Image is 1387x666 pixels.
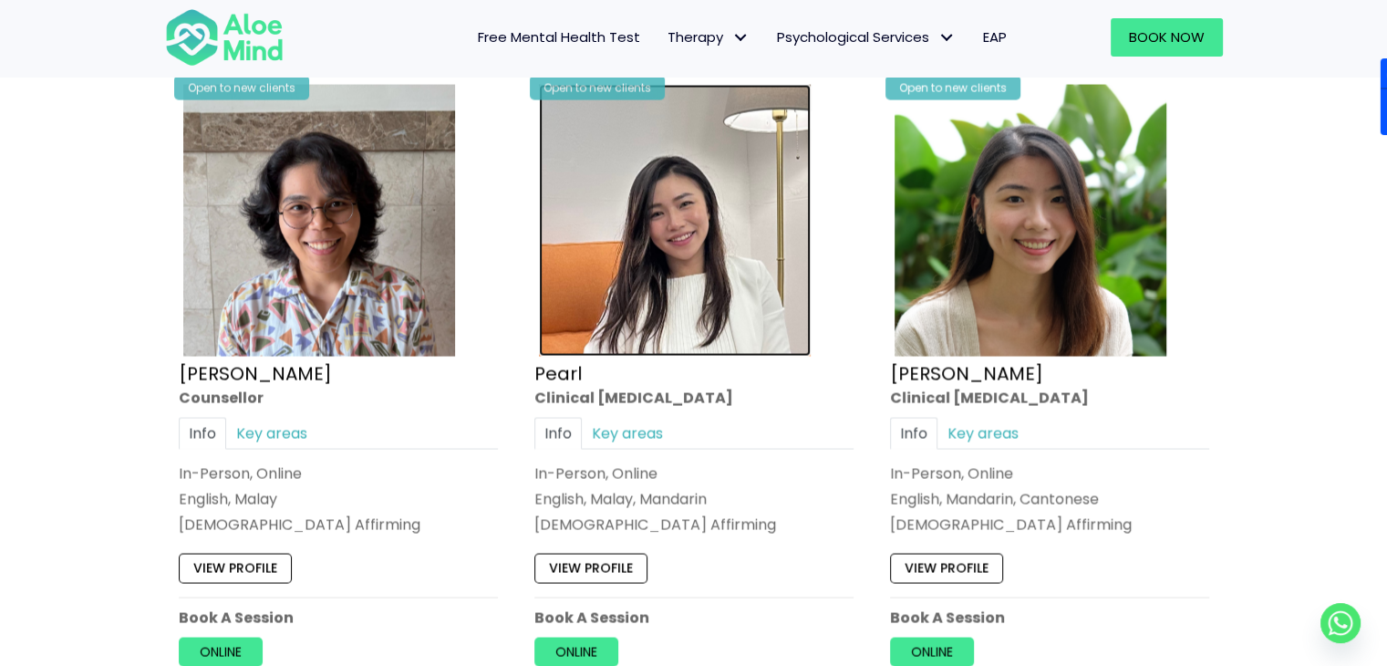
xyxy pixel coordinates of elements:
[890,608,1209,629] p: Book A Session
[890,463,1209,484] div: In-Person, Online
[179,418,226,450] a: Info
[937,418,1029,450] a: Key areas
[890,388,1209,409] div: Clinical [MEDICAL_DATA]
[895,85,1166,357] img: Peggy Clin Psych
[969,18,1020,57] a: EAP
[179,515,498,536] div: [DEMOGRAPHIC_DATA] Affirming
[179,361,332,387] a: [PERSON_NAME]
[890,361,1043,387] a: [PERSON_NAME]
[534,463,854,484] div: In-Person, Online
[890,418,937,450] a: Info
[534,515,854,536] div: [DEMOGRAPHIC_DATA] Affirming
[165,7,284,68] img: Aloe mind Logo
[1129,27,1205,47] span: Book Now
[890,515,1209,536] div: [DEMOGRAPHIC_DATA] Affirming
[179,555,292,584] a: View profile
[582,418,673,450] a: Key areas
[534,418,582,450] a: Info
[179,463,498,484] div: In-Person, Online
[654,18,763,57] a: TherapyTherapy: submenu
[777,27,956,47] span: Psychological Services
[174,76,309,100] div: Open to new clients
[539,85,811,357] img: Pearl photo
[226,418,317,450] a: Key areas
[478,27,640,47] span: Free Mental Health Test
[668,27,750,47] span: Therapy
[179,608,498,629] p: Book A Session
[885,76,1020,100] div: Open to new clients
[890,489,1209,510] p: English, Mandarin, Cantonese
[307,18,1020,57] nav: Menu
[983,27,1007,47] span: EAP
[534,489,854,510] p: English, Malay, Mandarin
[534,608,854,629] p: Book A Session
[890,555,1003,584] a: View profile
[534,361,582,387] a: Pearl
[179,388,498,409] div: Counsellor
[934,25,960,51] span: Psychological Services: submenu
[534,388,854,409] div: Clinical [MEDICAL_DATA]
[763,18,969,57] a: Psychological ServicesPsychological Services: submenu
[1111,18,1223,57] a: Book Now
[728,25,754,51] span: Therapy: submenu
[183,85,455,357] img: zafeera counsellor
[464,18,654,57] a: Free Mental Health Test
[530,76,665,100] div: Open to new clients
[534,555,647,584] a: View profile
[179,489,498,510] p: English, Malay
[1320,603,1361,643] a: Whatsapp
